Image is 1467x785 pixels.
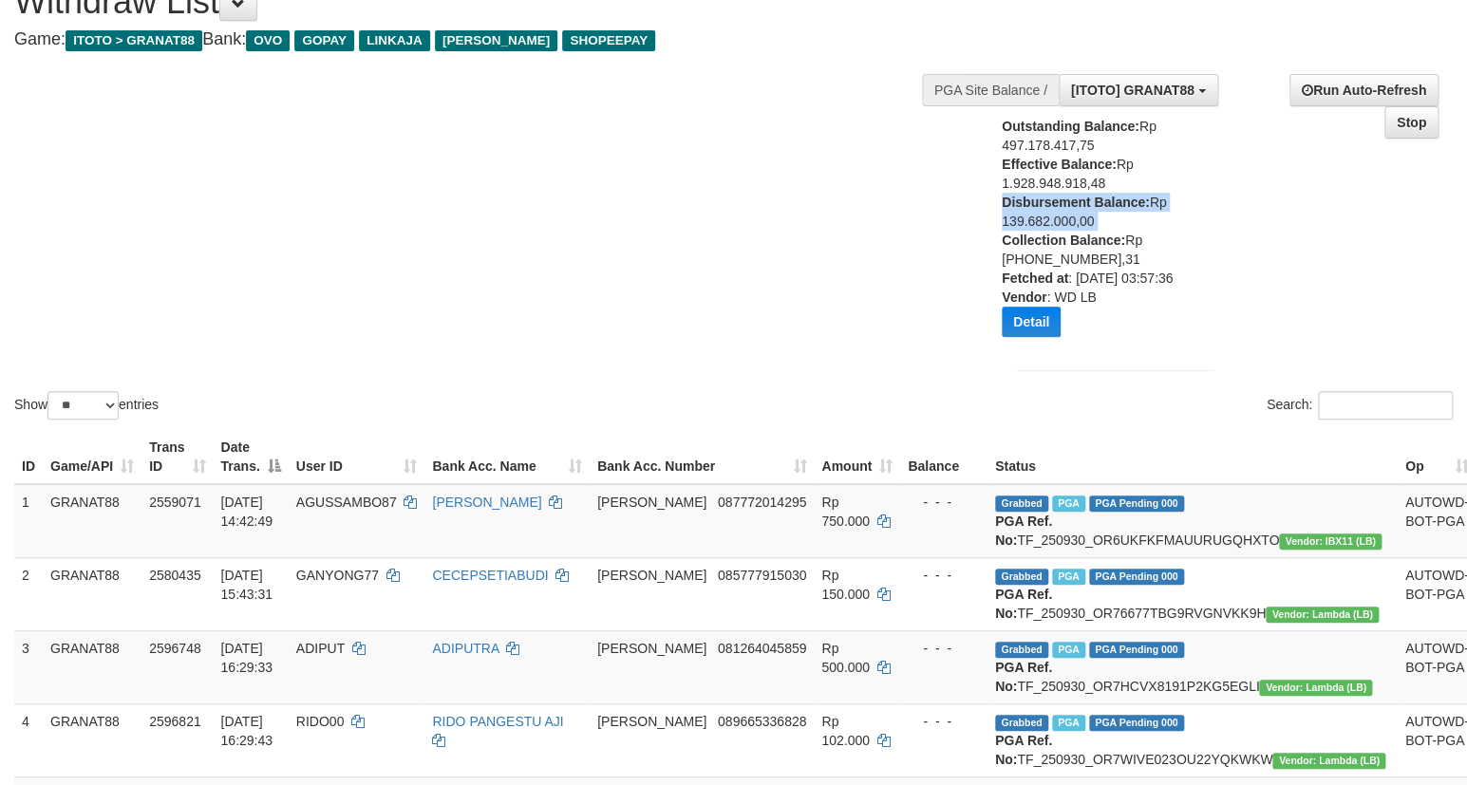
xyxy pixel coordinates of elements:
[821,641,870,675] span: Rp 500.000
[987,557,1398,630] td: TF_250930_OR76677TBG9RVGNVKK9H
[1267,391,1453,420] label: Search:
[597,495,706,510] span: [PERSON_NAME]
[1002,271,1068,286] b: Fetched at
[995,660,1052,694] b: PGA Ref. No:
[922,74,1059,106] div: PGA Site Balance /
[1052,642,1085,658] span: Marked by bgndedek
[1052,495,1085,512] span: Marked by bgndedek
[1279,533,1382,550] span: Vendor URL: https://dashboard.q2checkout.com/secure
[1002,117,1190,351] div: Rp 497.178.417,75 Rp 1.928.948.918,48 Rp 139.682.000,00 Rp [PHONE_NUMBER],31 : [DATE] 03:57:36 : ...
[1052,569,1085,585] span: Marked by bgndedek
[718,641,806,656] span: Copy 081264045859 to clipboard
[66,30,202,51] span: ITOTO > GRANAT88
[1002,307,1061,337] button: Detail
[246,30,290,51] span: OVO
[821,714,870,748] span: Rp 102.000
[718,568,806,583] span: Copy 085777915030 to clipboard
[1272,753,1385,769] span: Vendor URL: https://dashboard.q2checkout.com/secure
[562,30,655,51] span: SHOPEEPAY
[432,641,498,656] a: ADIPUTRA
[1318,391,1453,420] input: Search:
[597,641,706,656] span: [PERSON_NAME]
[1089,569,1184,585] span: PGA Pending
[821,495,870,529] span: Rp 750.000
[14,30,959,49] h4: Game: Bank:
[1089,642,1184,658] span: PGA Pending
[432,495,541,510] a: [PERSON_NAME]
[995,715,1048,731] span: Grabbed
[908,493,980,512] div: - - -
[1089,715,1184,731] span: PGA Pending
[908,712,980,731] div: - - -
[995,587,1052,621] b: PGA Ref. No:
[1071,83,1194,98] span: [ITOTO] GRANAT88
[1002,157,1117,172] b: Effective Balance:
[995,514,1052,548] b: PGA Ref. No:
[987,430,1398,484] th: Status
[1059,74,1218,106] button: [ITOTO] GRANAT88
[359,30,430,51] span: LINKAJA
[821,568,870,602] span: Rp 150.000
[900,430,987,484] th: Balance
[590,430,814,484] th: Bank Acc. Number: activate to sort column ascending
[995,495,1048,512] span: Grabbed
[987,484,1398,558] td: TF_250930_OR6UKFKFMAUURUGQHXTO
[995,642,1048,658] span: Grabbed
[424,430,590,484] th: Bank Acc. Name: activate to sort column ascending
[597,568,706,583] span: [PERSON_NAME]
[597,714,706,729] span: [PERSON_NAME]
[432,568,548,583] a: CECEPSETIABUDI
[1002,119,1139,134] b: Outstanding Balance:
[1089,495,1184,512] span: PGA Pending
[908,639,980,658] div: - - -
[435,30,557,51] span: [PERSON_NAME]
[294,30,354,51] span: GOPAY
[1266,607,1379,623] span: Vendor URL: https://dashboard.q2checkout.com/secure
[718,495,806,510] span: Copy 087772014295 to clipboard
[1289,74,1439,106] a: Run Auto-Refresh
[718,714,806,729] span: Copy 089665336828 to clipboard
[987,630,1398,703] td: TF_250930_OR7HCVX8191P2KG5EGLI
[995,569,1048,585] span: Grabbed
[1384,106,1439,139] a: Stop
[1002,233,1125,248] b: Collection Balance:
[432,714,563,729] a: RIDO PANGESTU AJI
[987,703,1398,776] td: TF_250930_OR7WIVE023OU22YQKWKW
[1002,290,1046,305] b: Vendor
[1002,195,1150,210] b: Disbursement Balance:
[814,430,900,484] th: Amount: activate to sort column ascending
[995,733,1052,767] b: PGA Ref. No:
[908,566,980,585] div: - - -
[1052,715,1085,731] span: Marked by bgndedek
[1259,680,1372,696] span: Vendor URL: https://dashboard.q2checkout.com/secure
